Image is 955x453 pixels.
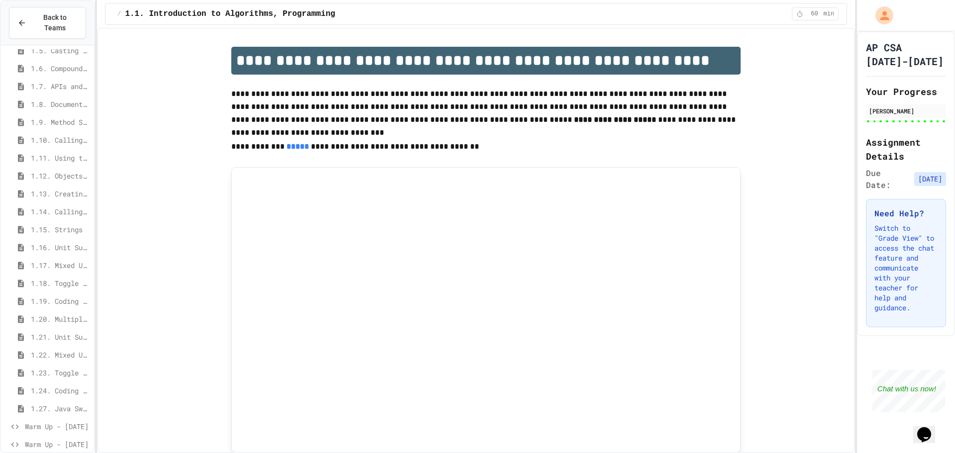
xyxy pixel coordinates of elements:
span: min [823,10,834,18]
h2: Your Progress [866,85,946,98]
span: 1.16. Unit Summary 1a (1.1-1.6) [31,242,90,253]
span: 1.6. Compound Assignment Operators [31,63,90,74]
span: 1.5. Casting and Ranges of Values [31,45,90,56]
span: Warm Up - [DATE] [25,439,90,450]
span: Due Date: [866,167,910,191]
span: 1.21. Unit Summary 1b (1.7-1.15) [31,332,90,342]
iframe: chat widget [872,370,945,412]
span: 1.24. Coding Practice 1b (1.7-1.15) [31,385,90,396]
span: 1.15. Strings [31,224,90,235]
span: 1.22. Mixed Up Code Practice 1b (1.7-1.15) [31,350,90,360]
span: 1.19. Coding Practice 1a (1.1-1.6) [31,296,90,306]
span: 1.18. Toggle Mixed Up or Write Code Practice 1.1-1.6 [31,278,90,288]
h2: Assignment Details [866,135,946,163]
span: 1.1. Introduction to Algorithms, Programming, and Compilers [125,8,407,20]
span: 60 [806,10,822,18]
span: Warm Up - [DATE] [25,421,90,432]
span: 1.10. Calling Class Methods [31,135,90,145]
span: [DATE] [914,172,946,186]
span: 1.9. Method Signatures [31,117,90,127]
span: 1.8. Documentation with Comments and Preconditions [31,99,90,109]
span: 1.11. Using the Math Class [31,153,90,163]
span: / [117,10,121,18]
span: 1.14. Calling Instance Methods [31,206,90,217]
p: Switch to "Grade View" to access the chat feature and communicate with your teacher for help and ... [874,223,938,313]
span: 1.20. Multiple Choice Exercises for Unit 1a (1.1-1.6) [31,314,90,324]
span: 1.23. Toggle Mixed Up or Write Code Practice 1b (1.7-1.15) [31,367,90,378]
span: 1.13. Creating and Initializing Objects: Constructors [31,188,90,199]
span: Back to Teams [32,12,78,33]
h3: Need Help? [874,207,938,219]
button: Back to Teams [9,7,86,39]
div: My Account [865,4,896,27]
span: 1.17. Mixed Up Code Practice 1.1-1.6 [31,260,90,271]
span: 1.7. APIs and Libraries [31,81,90,91]
iframe: chat widget [913,413,945,443]
span: 1.12. Objects - Instances of Classes [31,171,90,181]
div: [PERSON_NAME] [869,106,943,115]
span: 1.27. Java Swing GUIs (optional) [31,403,90,414]
h1: AP CSA [DATE]-[DATE] [866,40,946,68]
